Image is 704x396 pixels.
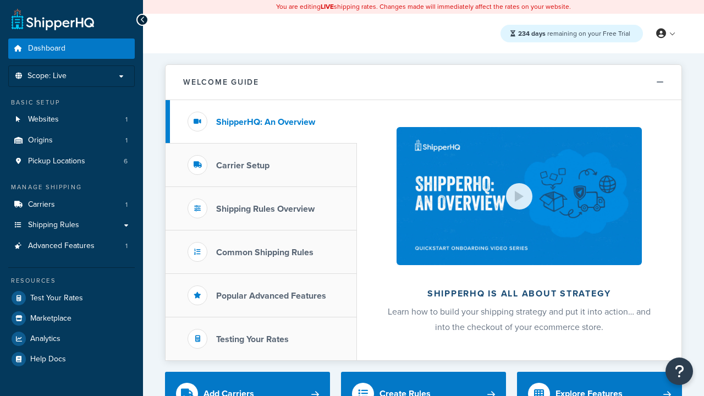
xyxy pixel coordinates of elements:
[8,109,135,130] a: Websites1
[8,195,135,215] a: Carriers1
[28,200,55,210] span: Carriers
[28,44,65,53] span: Dashboard
[125,136,128,145] span: 1
[8,349,135,369] a: Help Docs
[8,329,135,349] a: Analytics
[8,183,135,192] div: Manage Shipping
[8,276,135,285] div: Resources
[216,334,289,344] h3: Testing Your Rates
[30,314,71,323] span: Marketplace
[28,115,59,124] span: Websites
[321,2,334,12] b: LIVE
[8,151,135,172] a: Pickup Locations6
[665,358,693,385] button: Open Resource Center
[8,109,135,130] li: Websites
[216,161,269,170] h3: Carrier Setup
[8,130,135,151] a: Origins1
[8,38,135,59] a: Dashboard
[518,29,630,38] span: remaining on your Free Trial
[30,334,61,344] span: Analytics
[30,294,83,303] span: Test Your Rates
[388,305,651,333] span: Learn how to build your shipping strategy and put it into action… and into the checkout of your e...
[125,241,128,251] span: 1
[28,71,67,81] span: Scope: Live
[8,236,135,256] a: Advanced Features1
[8,195,135,215] li: Carriers
[216,204,315,214] h3: Shipping Rules Overview
[8,309,135,328] a: Marketplace
[124,157,128,166] span: 6
[166,65,681,100] button: Welcome Guide
[125,200,128,210] span: 1
[28,241,95,251] span: Advanced Features
[8,236,135,256] li: Advanced Features
[216,248,313,257] h3: Common Shipping Rules
[216,117,315,127] h3: ShipperHQ: An Overview
[30,355,66,364] span: Help Docs
[28,157,85,166] span: Pickup Locations
[8,215,135,235] a: Shipping Rules
[125,115,128,124] span: 1
[183,78,259,86] h2: Welcome Guide
[8,288,135,308] a: Test Your Rates
[8,151,135,172] li: Pickup Locations
[386,289,652,299] h2: ShipperHQ is all about strategy
[28,136,53,145] span: Origins
[216,291,326,301] h3: Popular Advanced Features
[8,130,135,151] li: Origins
[28,221,79,230] span: Shipping Rules
[8,98,135,107] div: Basic Setup
[518,29,546,38] strong: 234 days
[397,127,642,265] img: ShipperHQ is all about strategy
